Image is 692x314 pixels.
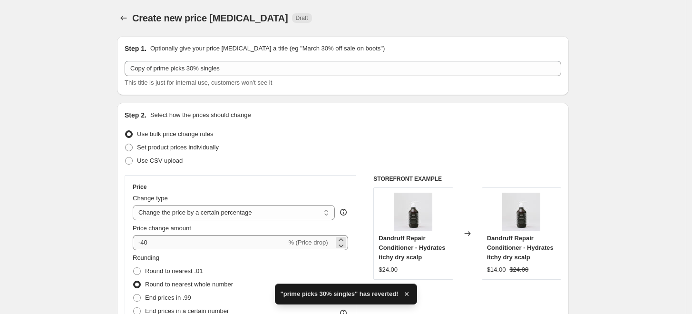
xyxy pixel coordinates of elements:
span: Round to nearest whole number [145,281,233,288]
span: $24.00 [379,266,398,273]
span: Draft [296,14,308,22]
span: Change type [133,195,168,202]
input: 30% off holiday sale [125,61,561,76]
span: Set product prices individually [137,144,219,151]
span: Price change amount [133,225,191,232]
button: Price change jobs [117,11,130,25]
span: % (Price drop) [288,239,328,246]
span: Use CSV upload [137,157,183,164]
h2: Step 2. [125,110,146,120]
div: help [339,207,348,217]
img: image_2d01fc6f-a000-4551-b273-d12bd38ac5b1_80x.jpg [502,193,540,231]
span: Use bulk price change rules [137,130,213,137]
span: Dandruff Repair Conditioner - Hydrates itchy dry scalp [487,235,554,261]
h6: STOREFRONT EXAMPLE [373,175,561,183]
h3: Price [133,183,146,191]
span: Create new price [MEDICAL_DATA] [132,13,288,23]
img: image_2d01fc6f-a000-4551-b273-d12bd38ac5b1_80x.jpg [394,193,432,231]
p: Optionally give your price [MEDICAL_DATA] a title (eg "March 30% off sale on boots") [150,44,385,53]
span: Dandruff Repair Conditioner - Hydrates itchy dry scalp [379,235,445,261]
span: End prices in .99 [145,294,191,301]
p: Select how the prices should change [150,110,251,120]
span: $24.00 [509,266,528,273]
input: -15 [133,235,286,250]
span: Round to nearest .01 [145,267,203,275]
span: This title is just for internal use, customers won't see it [125,79,272,86]
h2: Step 1. [125,44,146,53]
span: "prime picks 30% singles" has reverted! [281,289,399,299]
span: $14.00 [487,266,506,273]
span: Rounding [133,254,159,261]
